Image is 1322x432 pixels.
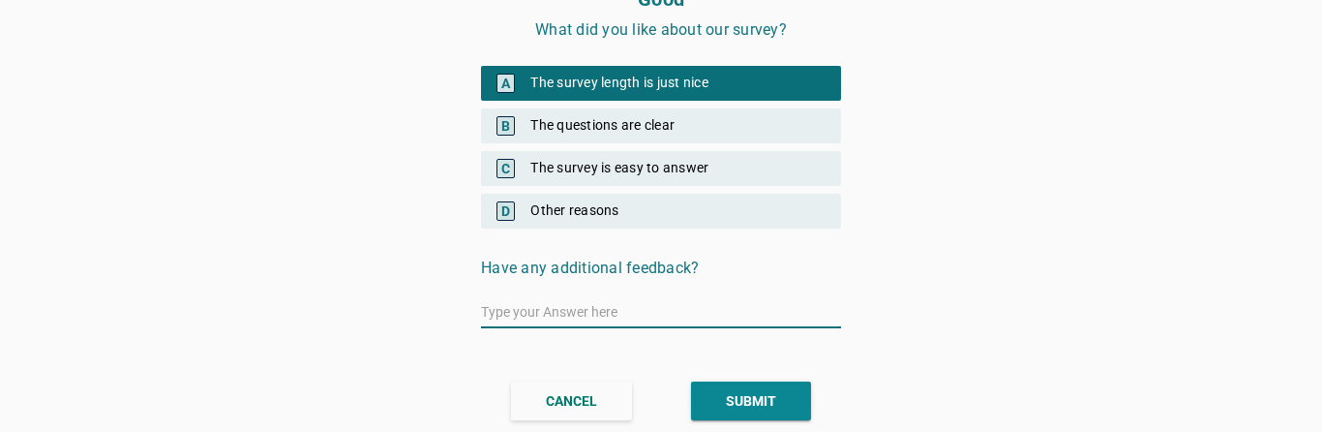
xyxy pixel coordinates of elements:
[511,382,632,420] button: CANCEL
[481,296,841,327] input: Type your Answer here
[496,201,515,221] span: D
[726,391,776,412] div: SUBMIT
[496,159,515,178] span: C
[546,391,597,412] div: CANCEL
[481,194,841,229] div: Other reasons
[496,116,515,136] span: B
[481,108,841,143] div: The questions are clear
[535,20,787,39] span: What did you like about our survey?
[496,74,515,93] span: A
[481,259,699,277] span: Have any additional feedback?
[691,382,811,420] button: SUBMIT
[481,151,841,186] div: The survey is easy to answer
[481,66,841,101] div: The survey length is just nice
